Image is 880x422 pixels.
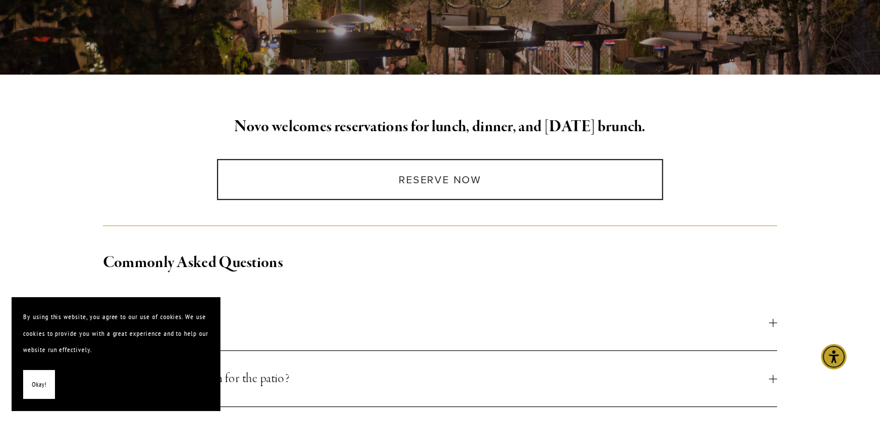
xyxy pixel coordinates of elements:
[103,115,778,139] h2: Novo welcomes reservations for lunch, dinner, and [DATE] brunch.
[103,312,769,333] span: Do you charge corkage?
[103,368,769,389] span: Can I make a reservation for the patio?
[103,295,778,350] button: Do you charge corkage?
[32,376,46,393] span: Okay!
[821,344,846,369] div: Accessibility Menu
[12,297,220,410] section: Cookie banner
[103,351,778,406] button: Can I make a reservation for the patio?
[23,309,208,358] p: By using this website, you agree to our use of cookies. We use cookies to provide you with a grea...
[23,370,55,399] button: Okay!
[103,251,778,275] h2: Commonly Asked Questions
[217,159,663,200] a: Reserve Now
